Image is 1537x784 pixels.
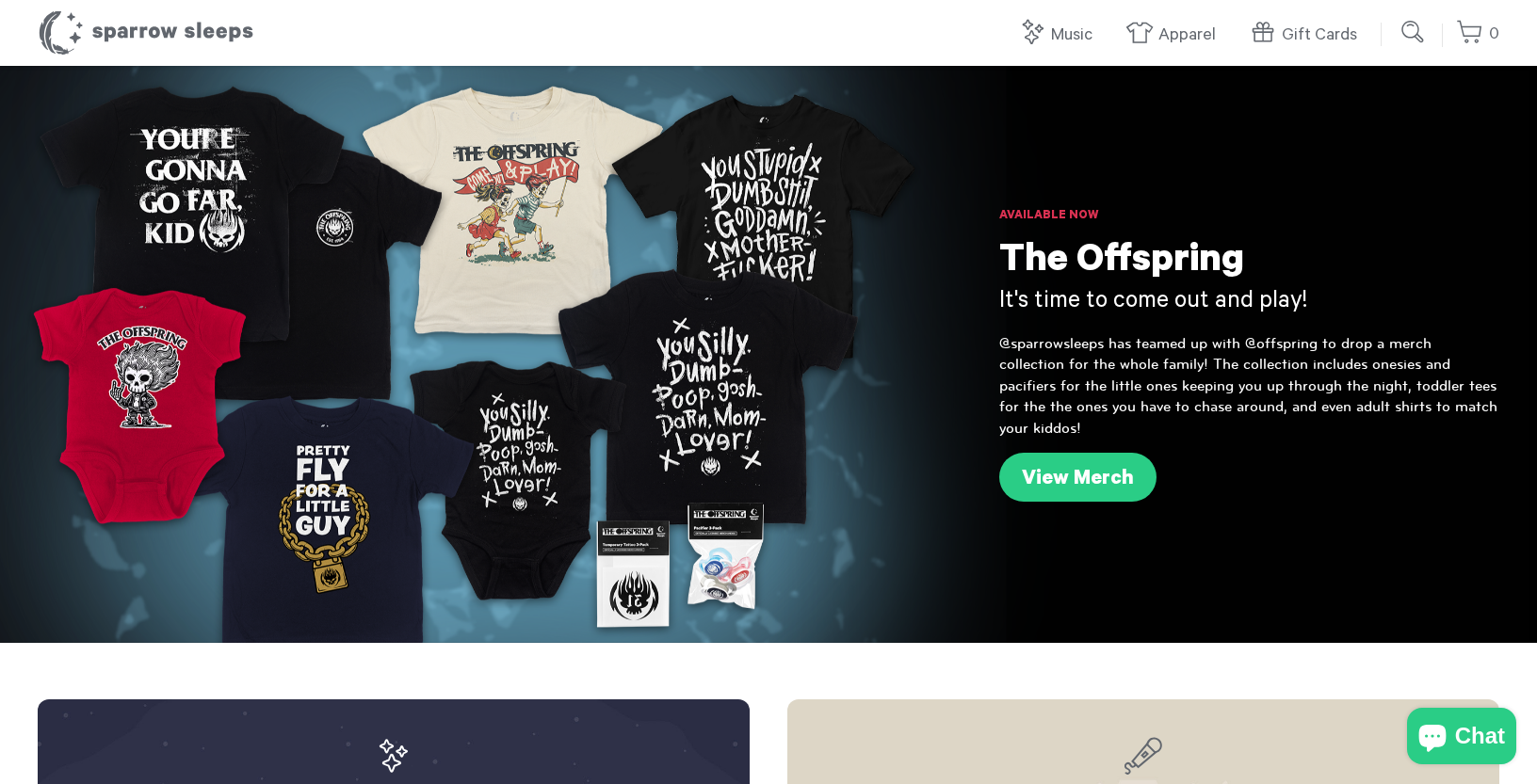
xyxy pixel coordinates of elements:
a: View Merch [999,453,1157,502]
h6: Available Now [999,207,1499,226]
a: Apparel [1125,15,1225,56]
inbox-online-store-chat: Shopify online store chat [1401,708,1522,769]
a: 0 [1456,14,1499,55]
a: Music [1018,15,1102,56]
input: Submit [1395,13,1432,51]
a: Gift Cards [1249,15,1367,56]
h3: It's time to come out and play! [999,287,1499,319]
h1: The Offspring [999,240,1499,287]
p: @sparrowsleeps has teamed up with @offspring to drop a merch collection for the whole family! The... [999,333,1499,439]
h1: Sparrow Sleeps [38,9,254,56]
